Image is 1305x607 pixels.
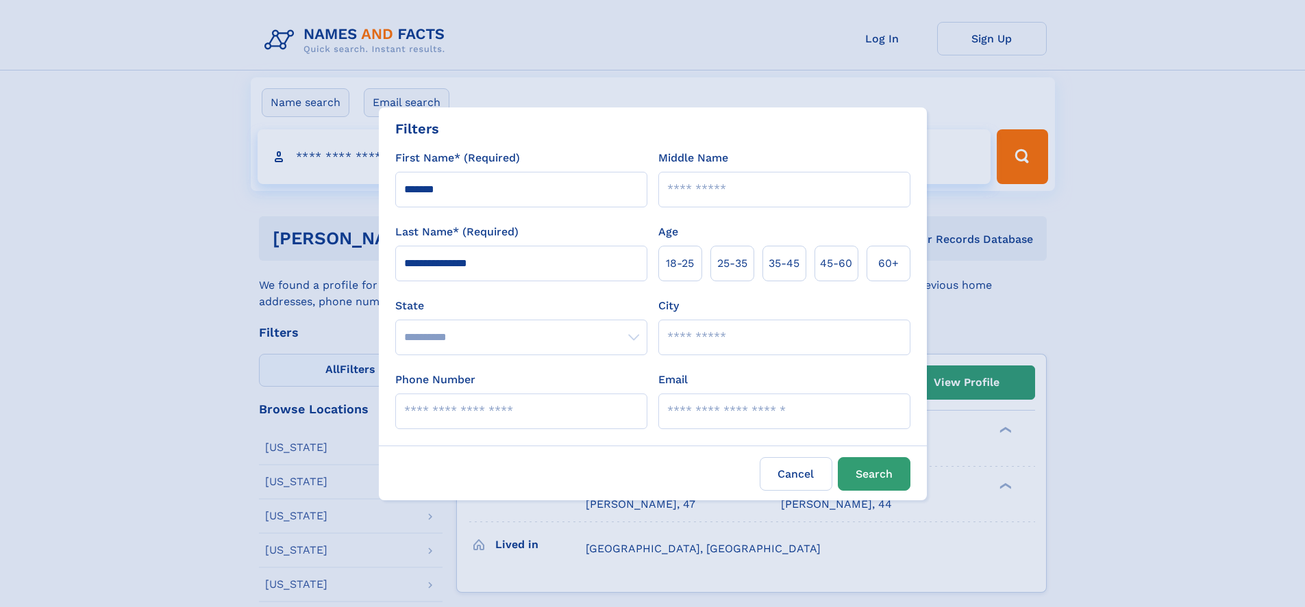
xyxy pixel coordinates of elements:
[395,298,647,314] label: State
[395,150,520,166] label: First Name* (Required)
[658,298,679,314] label: City
[395,372,475,388] label: Phone Number
[658,372,688,388] label: Email
[820,255,852,272] span: 45‑60
[395,224,519,240] label: Last Name* (Required)
[878,255,899,272] span: 60+
[717,255,747,272] span: 25‑35
[769,255,799,272] span: 35‑45
[395,118,439,139] div: Filters
[760,457,832,491] label: Cancel
[658,224,678,240] label: Age
[658,150,728,166] label: Middle Name
[838,457,910,491] button: Search
[666,255,694,272] span: 18‑25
